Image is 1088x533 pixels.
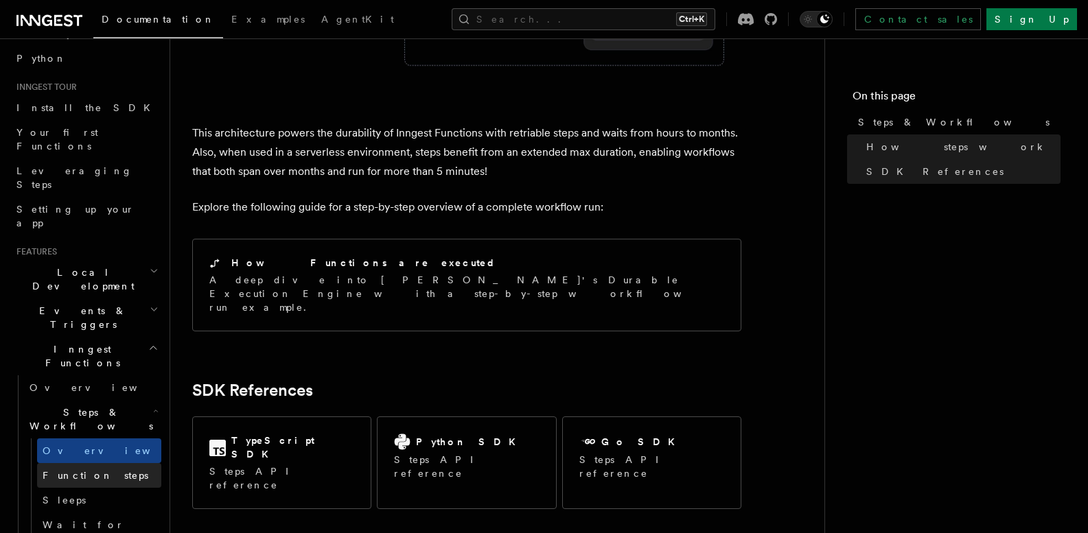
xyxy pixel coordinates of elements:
[11,304,150,331] span: Events & Triggers
[855,8,981,30] a: Contact sales
[800,11,833,27] button: Toggle dark mode
[452,8,715,30] button: Search...Ctrl+K
[11,246,57,257] span: Features
[11,342,148,370] span: Inngest Functions
[853,110,1061,134] a: Steps & Workflows
[231,434,354,461] h2: TypeScript SDK
[102,14,215,25] span: Documentation
[16,127,98,152] span: Your first Functions
[37,438,161,463] a: Overview
[377,416,556,509] a: Python SDKSteps API reference
[93,4,223,38] a: Documentation
[11,265,150,293] span: Local Development
[579,453,724,480] p: Steps API reference
[861,134,1061,159] a: How steps work
[394,453,539,480] p: Steps API reference
[986,8,1077,30] a: Sign Up
[562,416,741,509] a: Go SDKSteps API reference
[313,4,402,37] a: AgentKit
[209,464,354,492] p: Steps API reference
[231,14,305,25] span: Examples
[192,381,313,400] a: SDK References
[866,140,1047,154] span: How steps work
[223,4,313,37] a: Examples
[11,260,161,298] button: Local Development
[11,197,161,235] a: Setting up your app
[43,495,86,506] span: Sleeps
[861,159,1061,184] a: SDK References
[37,488,161,512] a: Sleeps
[16,165,132,190] span: Leveraging Steps
[601,435,683,449] h2: Go SDK
[853,88,1061,110] h4: On this page
[192,416,371,509] a: TypeScript SDKSteps API reference
[43,445,184,456] span: Overview
[866,165,1004,178] span: SDK References
[231,256,496,270] h2: How Functions are executed
[11,95,161,120] a: Install the SDK
[209,273,724,314] p: A deep dive into [PERSON_NAME]'s Durable Execution Engine with a step-by-step workflow run example.
[11,120,161,158] a: Your first Functions
[192,239,741,331] a: How Functions are executedA deep dive into [PERSON_NAME]'s Durable Execution Engine with a step-b...
[16,102,159,113] span: Install the SDK
[192,198,741,217] p: Explore the following guide for a step-by-step overview of a complete workflow run:
[11,46,161,71] a: Python
[37,463,161,488] a: Function steps
[11,298,161,337] button: Events & Triggers
[16,204,135,228] span: Setting up your app
[192,123,741,181] p: This architecture powers the durability of Inngest Functions with retriable steps and waits from ...
[321,14,394,25] span: AgentKit
[24,400,161,438] button: Steps & Workflows
[11,158,161,197] a: Leveraging Steps
[11,337,161,375] button: Inngest Functions
[676,12,707,26] kbd: Ctrl+K
[16,53,67,64] span: Python
[416,435,524,449] h2: Python SDK
[24,375,161,400] a: Overview
[858,115,1050,129] span: Steps & Workflows
[43,470,148,481] span: Function steps
[30,382,171,393] span: Overview
[11,82,77,93] span: Inngest tour
[24,405,153,433] span: Steps & Workflows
